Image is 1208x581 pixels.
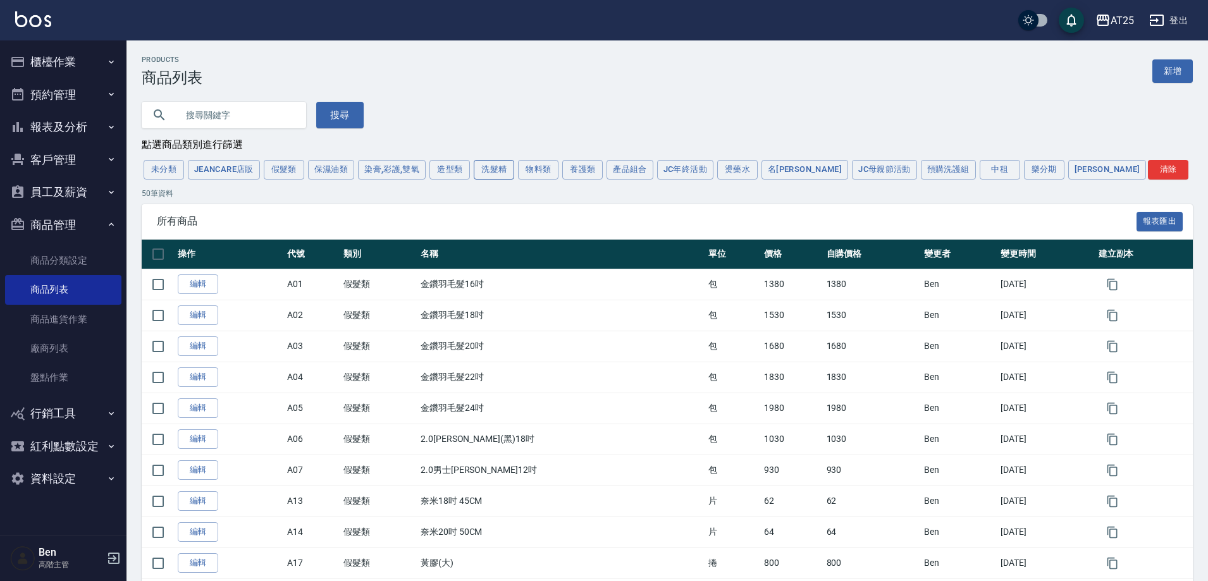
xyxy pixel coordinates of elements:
[340,269,417,300] td: 假髮類
[178,398,218,418] a: 編輯
[340,424,417,455] td: 假髮類
[340,300,417,331] td: 假髮類
[1024,160,1064,180] button: 樂分期
[997,393,1095,424] td: [DATE]
[188,160,260,180] button: JeanCare店販
[921,455,998,486] td: Ben
[823,424,921,455] td: 1030
[921,240,998,269] th: 變更者
[761,517,823,547] td: 64
[340,517,417,547] td: 假髮類
[5,144,121,176] button: 客戶管理
[705,331,761,362] td: 包
[316,102,364,128] button: 搜尋
[142,69,202,87] h3: 商品列表
[417,300,705,331] td: 金鑽羽毛髮18吋
[284,240,340,269] th: 代號
[39,546,103,559] h5: Ben
[921,424,998,455] td: Ben
[10,546,35,571] img: Person
[358,160,426,180] button: 染膏,彩護,雙氧
[761,300,823,331] td: 1530
[5,209,121,242] button: 商品管理
[761,240,823,269] th: 價格
[340,486,417,517] td: 假髮類
[39,559,103,570] p: 高階主管
[5,462,121,495] button: 資料設定
[562,160,603,180] button: 養護類
[823,547,921,578] td: 800
[5,246,121,275] a: 商品分類設定
[284,362,340,393] td: A04
[178,522,218,542] a: 編輯
[1148,160,1188,180] button: 清除
[705,424,761,455] td: 包
[417,486,705,517] td: 奈米18吋 45CM
[1152,59,1193,83] a: 新增
[5,176,121,209] button: 員工及薪資
[1111,13,1134,28] div: AT25
[921,517,998,547] td: Ben
[1137,215,1183,227] a: 報表匯出
[264,160,304,180] button: 假髮類
[705,240,761,269] th: 單位
[997,331,1095,362] td: [DATE]
[284,424,340,455] td: A06
[980,160,1020,180] button: 中租
[417,455,705,486] td: 2.0男士[PERSON_NAME]12吋
[761,362,823,393] td: 1830
[5,397,121,430] button: 行銷工具
[705,517,761,547] td: 片
[284,269,340,300] td: A01
[607,160,653,180] button: 產品組合
[761,393,823,424] td: 1980
[921,160,976,180] button: 預購洗護組
[705,486,761,517] td: 片
[417,362,705,393] td: 金鑽羽毛髮22吋
[340,393,417,424] td: 假髮類
[340,362,417,393] td: 假髮類
[142,56,202,64] h2: Products
[178,491,218,511] a: 編輯
[178,460,218,480] a: 編輯
[997,300,1095,331] td: [DATE]
[5,334,121,363] a: 廠商列表
[921,300,998,331] td: Ben
[997,486,1095,517] td: [DATE]
[823,517,921,547] td: 64
[284,517,340,547] td: A14
[429,160,470,180] button: 造型類
[921,393,998,424] td: Ben
[142,138,1193,152] div: 點選商品類別進行篩選
[15,11,51,27] img: Logo
[823,331,921,362] td: 1680
[997,455,1095,486] td: [DATE]
[340,455,417,486] td: 假髮類
[1095,240,1193,269] th: 建立副本
[144,160,184,180] button: 未分類
[921,362,998,393] td: Ben
[284,547,340,578] td: A17
[284,300,340,331] td: A02
[997,269,1095,300] td: [DATE]
[1144,9,1193,32] button: 登出
[705,547,761,578] td: 捲
[178,305,218,325] a: 編輯
[157,215,1137,228] span: 所有商品
[823,455,921,486] td: 930
[852,160,917,180] button: JC母親節活動
[823,300,921,331] td: 1530
[284,331,340,362] td: A03
[1090,8,1139,34] button: AT25
[761,486,823,517] td: 62
[284,393,340,424] td: A05
[921,331,998,362] td: Ben
[178,274,218,294] a: 編輯
[518,160,558,180] button: 物料類
[474,160,514,180] button: 洗髮精
[340,331,417,362] td: 假髮類
[823,362,921,393] td: 1830
[761,455,823,486] td: 930
[997,547,1095,578] td: [DATE]
[177,98,296,132] input: 搜尋關鍵字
